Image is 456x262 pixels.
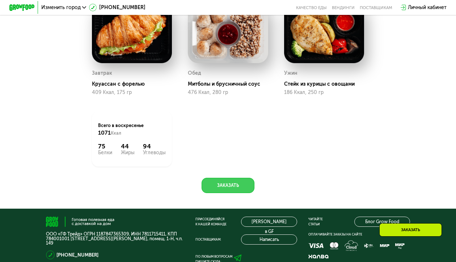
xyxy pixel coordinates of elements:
div: 186 Ккал, 250 гр [284,90,364,95]
a: Вендинги [332,5,355,10]
div: Жиры [121,150,135,155]
div: Обед [188,69,201,78]
div: Митболы и брусничный соус [188,81,273,87]
div: Присоединяйся к нашей команде [195,217,227,227]
div: Всего в воскресенье [98,122,166,136]
div: Белки [98,150,112,155]
div: Завтрак [92,69,112,78]
div: 75 [98,143,112,150]
a: Блог Grow Food [354,217,410,227]
div: Читайте статьи [308,217,323,227]
div: 44 [121,143,135,150]
div: Углеводы [143,150,166,155]
div: 94 [143,143,166,150]
div: Личный кабинет [408,4,447,11]
a: [PHONE_NUMBER] [56,251,98,259]
span: Ккал [111,130,121,136]
button: Заказать [202,178,254,193]
p: ООО «ГФ Трейд» ОГРН 1187847365309, ИНН 7811715411, КПП 784001001 [STREET_ADDRESS][PERSON_NAME], п... [46,232,184,245]
div: Ужин [284,69,297,78]
div: Стейк из курицы с овощами [284,81,370,87]
div: поставщикам [360,5,392,10]
span: Изменить город [41,5,81,10]
div: 409 Ккал, 175 гр [92,90,172,95]
a: [PHONE_NUMBER] [89,4,145,11]
div: Оплачивайте заказы на сайте [308,232,410,237]
div: Поставщикам: [195,237,221,242]
a: Качество еды [296,5,327,10]
div: Круассан с форелью [92,81,177,87]
div: 476 Ккал, 280 гр [188,90,268,95]
span: 1071 [98,129,111,136]
div: Заказать [379,223,442,237]
a: [PERSON_NAME] в GF [241,217,297,227]
div: Готовая полезная еда с доставкой на дом [72,218,114,226]
button: Написать [241,234,297,245]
